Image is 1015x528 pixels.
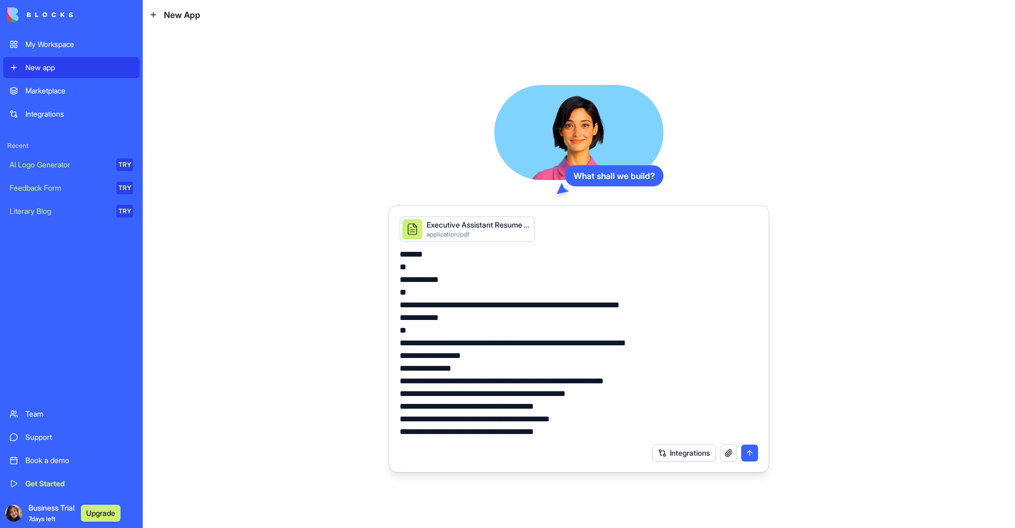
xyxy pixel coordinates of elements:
a: Book a demo [3,450,140,471]
img: ACg8ocITm34sGGDJSCuZhRb_XkblIc5M6ik_87HUlJ1a0x1lOYLIN7M=s96-c [5,505,22,522]
a: Literary BlogTRY [3,201,140,222]
div: Integrations [25,109,133,119]
div: Executive Assistant Resume [PERSON_NAME].pdf [427,220,530,230]
span: Business Trial [29,503,75,524]
div: AI Logo Generator [10,159,109,170]
a: Get Started [3,473,140,494]
a: Team [3,403,140,425]
a: Integrations [3,103,140,125]
div: TRY [116,158,133,171]
div: TRY [116,182,133,194]
a: Marketplace [3,80,140,101]
button: Integrations [652,445,716,461]
div: What shall we build? [565,165,663,186]
div: Support [25,432,133,442]
a: New app [3,57,140,78]
div: Get Started [25,478,133,489]
span: Recent [3,142,140,150]
div: Team [25,409,133,419]
div: My Workspace [25,39,133,50]
div: Book a demo [25,455,133,466]
div: TRY [116,205,133,218]
a: Feedback FormTRY [3,177,140,199]
a: Support [3,427,140,448]
div: New app [25,62,133,73]
img: logo [7,7,73,22]
div: Literary Blog [10,206,109,216]
div: application/pdf [427,230,530,239]
a: My Workspace [3,34,140,55]
span: 7 days left [29,515,56,523]
div: Marketplace [25,86,133,96]
div: Feedback Form [10,183,109,193]
button: Upgrade [81,505,121,522]
a: AI Logo GeneratorTRY [3,154,140,175]
span: New App [164,8,200,21]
